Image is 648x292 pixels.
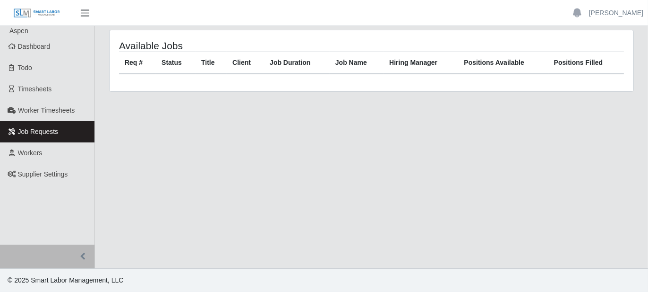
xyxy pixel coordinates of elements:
span: © 2025 Smart Labor Management, LLC [8,276,123,284]
th: Client [227,52,264,74]
span: Job Requests [18,128,59,135]
h4: Available Jobs [119,40,321,52]
span: Worker Timesheets [18,106,75,114]
th: Positions Available [458,52,548,74]
th: Positions Filled [548,52,624,74]
span: Timesheets [18,85,52,93]
th: Title [196,52,227,74]
th: Hiring Manager [384,52,458,74]
th: Req # [119,52,156,74]
span: Todo [18,64,32,71]
th: Job Duration [264,52,330,74]
span: Aspen [9,27,28,35]
img: SLM Logo [13,8,60,18]
th: Status [156,52,196,74]
span: Supplier Settings [18,170,68,178]
span: Workers [18,149,43,157]
span: Dashboard [18,43,51,50]
th: Job Name [330,52,384,74]
a: [PERSON_NAME] [589,8,643,18]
